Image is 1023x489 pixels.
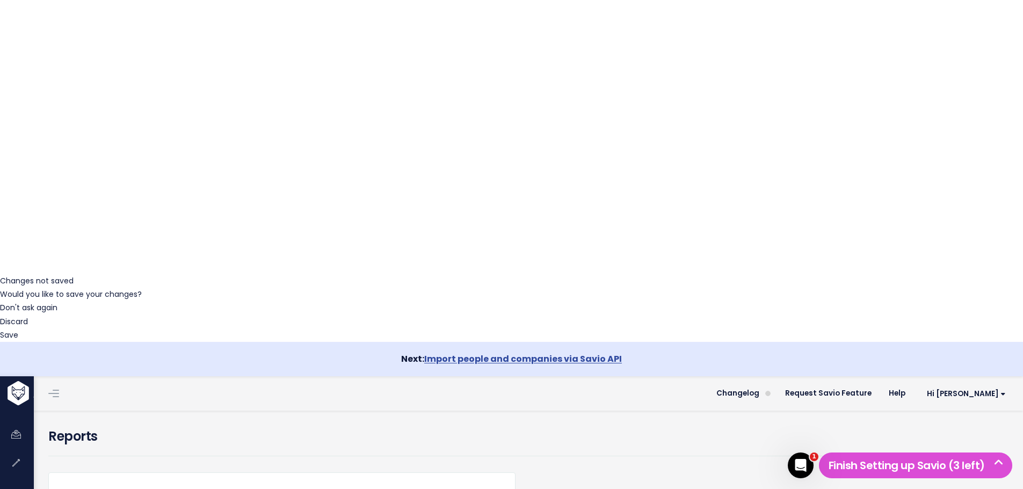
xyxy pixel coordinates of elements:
[914,385,1014,402] a: Hi [PERSON_NAME]
[401,353,622,365] strong: Next:
[48,427,1007,446] h4: Reports
[927,390,1006,398] span: Hi [PERSON_NAME]
[788,452,814,478] iframe: Intercom live chat
[5,381,88,405] img: logo-white.9d6f32f41409.svg
[880,385,914,402] a: Help
[824,457,1007,473] h5: Finish Setting up Savio (3 left)
[716,390,759,397] span: Changelog
[810,452,818,461] span: 1
[424,353,622,365] a: Import people and companies via Savio API
[777,385,880,402] a: Request Savio Feature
